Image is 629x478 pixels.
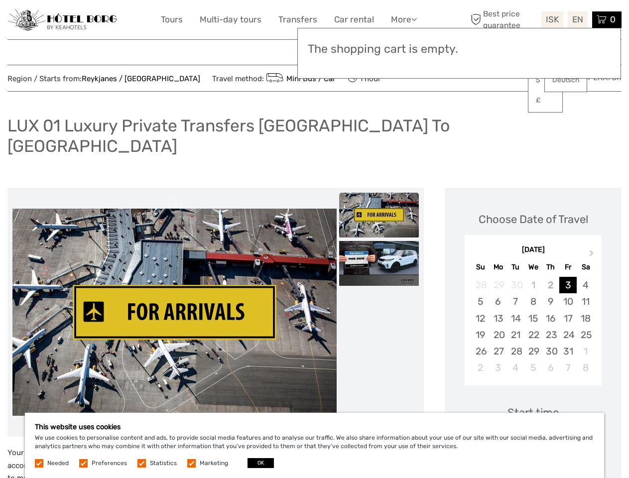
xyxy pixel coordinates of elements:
[468,277,598,376] div: month 2025-10
[507,327,524,343] div: Choose Tuesday, October 21st, 2025
[577,277,594,293] div: Choose Saturday, October 4th, 2025
[542,327,559,343] div: Choose Thursday, October 23rd, 2025
[472,359,489,376] div: Choose Sunday, November 2nd, 2025
[524,359,542,376] div: Choose Wednesday, November 5th, 2025
[545,71,587,89] a: Deutsch
[465,245,602,255] div: [DATE]
[200,12,261,27] a: Multi-day tours
[472,327,489,343] div: Choose Sunday, October 19th, 2025
[577,293,594,310] div: Choose Saturday, October 11th, 2025
[472,260,489,274] div: Su
[559,260,577,274] div: Fr
[524,343,542,359] div: Choose Wednesday, October 29th, 2025
[490,359,507,376] div: Choose Monday, November 3rd, 2025
[339,241,419,286] img: 16fb447c7d50440eaa484c9a0dbf045b_slider_thumbnail.jpeg
[507,310,524,327] div: Choose Tuesday, October 14th, 2025
[524,260,542,274] div: We
[7,74,200,84] span: Region / Starts from:
[472,310,489,327] div: Choose Sunday, October 12th, 2025
[577,327,594,343] div: Choose Saturday, October 25th, 2025
[248,458,274,468] button: OK
[577,343,594,359] div: Choose Saturday, November 1st, 2025
[507,359,524,376] div: Choose Tuesday, November 4th, 2025
[524,310,542,327] div: Choose Wednesday, October 15th, 2025
[264,74,336,83] a: Mini Bus / Car
[490,293,507,310] div: Choose Monday, October 6th, 2025
[559,277,577,293] div: Choose Friday, October 3rd, 2025
[507,405,559,420] div: Start time
[524,293,542,310] div: Choose Wednesday, October 8th, 2025
[507,293,524,310] div: Choose Tuesday, October 7th, 2025
[528,71,562,89] a: $
[546,14,559,24] span: ISK
[559,310,577,327] div: Choose Friday, October 17th, 2025
[150,459,177,468] label: Statistics
[542,359,559,376] div: Choose Thursday, November 6th, 2025
[559,327,577,343] div: Choose Friday, October 24th, 2025
[490,277,507,293] div: Not available Monday, September 29th, 2025
[490,343,507,359] div: Choose Monday, October 27th, 2025
[542,343,559,359] div: Choose Thursday, October 30th, 2025
[577,310,594,327] div: Choose Saturday, October 18th, 2025
[524,277,542,293] div: Not available Wednesday, October 1st, 2025
[490,260,507,274] div: Mo
[577,260,594,274] div: Sa
[542,310,559,327] div: Choose Thursday, October 16th, 2025
[92,459,127,468] label: Preferences
[35,423,594,431] h5: This website uses cookies
[507,277,524,293] div: Not available Tuesday, September 30th, 2025
[542,277,559,293] div: Not available Thursday, October 2nd, 2025
[334,12,374,27] a: Car rental
[507,343,524,359] div: Choose Tuesday, October 28th, 2025
[12,209,337,416] img: d17cabca94be4cdf9a944f0c6cf5d444_main_slider.jpg
[568,11,588,28] div: EN
[339,193,419,238] img: d17cabca94be4cdf9a944f0c6cf5d444_slider_thumbnail.jpg
[7,116,622,156] h1: LUX 01 Luxury Private Transfers [GEOGRAPHIC_DATA] To [GEOGRAPHIC_DATA]
[559,359,577,376] div: Choose Friday, November 7th, 2025
[161,12,183,27] a: Tours
[82,74,200,83] a: Reykjanes / [GEOGRAPHIC_DATA]
[559,293,577,310] div: Choose Friday, October 10th, 2025
[542,260,559,274] div: Th
[472,277,489,293] div: Not available Sunday, September 28th, 2025
[472,343,489,359] div: Choose Sunday, October 26th, 2025
[559,343,577,359] div: Choose Friday, October 31st, 2025
[200,459,228,468] label: Marketing
[585,247,601,263] button: Next Month
[490,327,507,343] div: Choose Monday, October 20th, 2025
[25,413,604,478] div: We use cookies to personalise content and ads, to provide social media features and to analyse ou...
[528,92,562,110] a: £
[542,293,559,310] div: Choose Thursday, October 9th, 2025
[472,293,489,310] div: Choose Sunday, October 5th, 2025
[609,14,617,24] span: 0
[507,260,524,274] div: Tu
[278,12,317,27] a: Transfers
[524,327,542,343] div: Choose Wednesday, October 22nd, 2025
[391,12,417,27] a: More
[7,9,117,31] img: 97-048fac7b-21eb-4351-ac26-83e096b89eb3_logo_small.jpg
[490,310,507,327] div: Choose Monday, October 13th, 2025
[308,42,611,56] h3: The shopping cart is empty.
[468,8,539,30] span: Best price guarantee
[577,359,594,376] div: Choose Saturday, November 8th, 2025
[47,459,69,468] label: Needed
[479,212,588,227] div: Choose Date of Travel
[212,71,336,85] span: Travel method:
